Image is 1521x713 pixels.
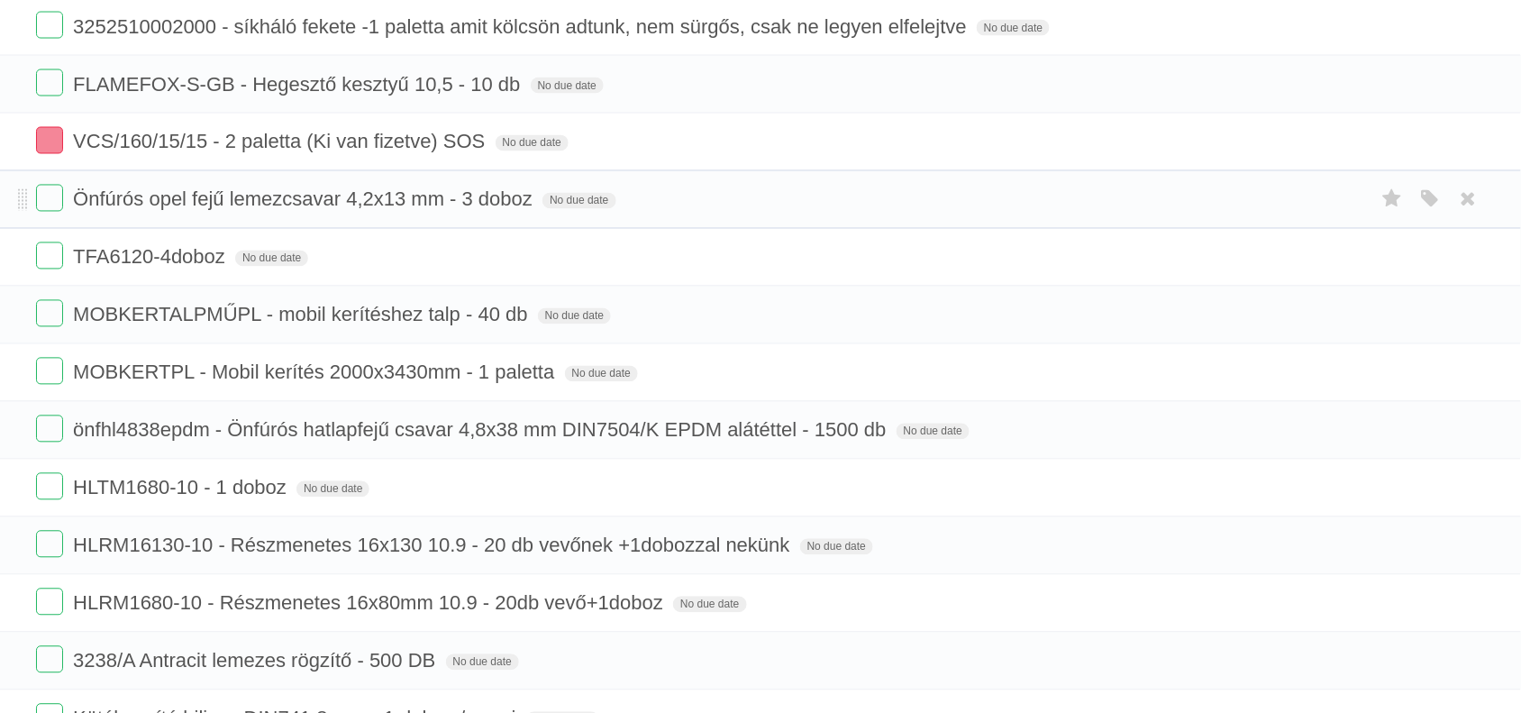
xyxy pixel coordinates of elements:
span: No due date [673,597,746,613]
label: Star task [1375,185,1409,215]
span: No due date [800,539,873,555]
span: MOBKERTPL - Mobil kerítés 2000x3430mm - 1 paletta [73,361,559,384]
span: HLRM1680-10 - Részmenetes 16x80mm 10.9 - 20db vevő+1doboz [73,592,668,615]
label: Done [36,242,63,270]
label: Done [36,127,63,154]
label: Done [36,646,63,673]
label: Done [36,531,63,558]
label: Done [36,416,63,443]
span: Önfúrós opel fejű lemezcsavar 4,2x13 mm - 3 doboz [73,188,537,211]
span: 3252510002000 - síkháló fekete -1 paletta amit kölcsön adtunk, nem sürgős, csak ne legyen elfelejtve [73,15,971,38]
span: No due date [538,308,611,325]
span: TFA6120-4doboz [73,246,230,269]
span: HLRM16130-10 - Részmenetes 16x130 10.9 - 20 db vevőnek +1dobozzal nekünk [73,535,795,557]
span: HLTM1680-10 - 1 doboz [73,477,291,499]
span: No due date [542,193,615,209]
span: No due date [565,366,638,382]
label: Done [36,12,63,39]
span: No due date [496,135,569,151]
span: No due date [446,654,519,671]
label: Done [36,185,63,212]
span: 3238/A Antracit lemezes rögzítő - 500 DB [73,650,440,672]
span: No due date [296,481,369,498]
label: Done [36,589,63,616]
span: No due date [235,251,308,267]
label: Done [36,358,63,385]
span: önfhl4838epdm - Önfúrós hatlapfejű csavar 4,8x38 mm DIN7504/K EPDM alátéttel - 1500 db [73,419,891,442]
label: Done [36,473,63,500]
span: No due date [531,78,604,94]
label: Done [36,69,63,96]
span: MOBKERTALPMŰPL - mobil kerítéshez talp - 40 db [73,304,533,326]
label: Done [36,300,63,327]
span: No due date [897,424,970,440]
span: No due date [977,20,1050,36]
span: FLAMEFOX-S-GB - Hegesztő kesztyű 10,5 - 10 db [73,73,524,96]
span: VCS/160/15/15 - 2 paletta (Ki van fizetve) SOS [73,131,489,153]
